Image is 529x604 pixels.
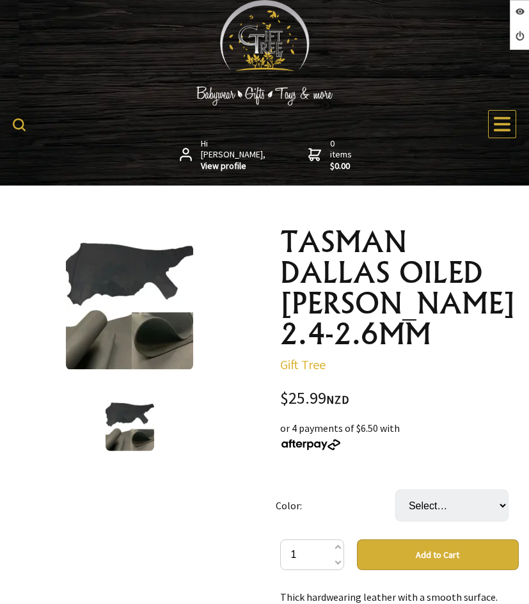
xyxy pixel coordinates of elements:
[169,86,361,106] img: Babywear - Gifts - Toys & more
[330,138,354,172] span: 0 items
[357,539,519,570] button: Add to Cart
[180,138,267,172] a: Hi [PERSON_NAME],View profile
[308,138,354,172] a: 0 items$0.00
[276,472,395,539] td: Color:
[280,226,519,349] h1: TASMAN DALLAS OILED [PERSON_NAME] 2.4-2.6MM
[13,118,26,131] img: product search
[201,161,267,172] strong: View profile
[280,356,326,372] a: Gift Tree
[280,390,519,408] div: $25.99
[326,392,349,407] span: NZD
[330,161,354,172] strong: $0.00
[106,402,154,451] img: TASMAN DALLAS OILED KIP 2.4-2.6MM
[280,420,519,451] div: or 4 payments of $6.50 with
[66,242,193,370] img: TASMAN DALLAS OILED KIP 2.4-2.6MM
[280,439,342,450] img: Afterpay
[201,138,267,172] span: Hi [PERSON_NAME],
